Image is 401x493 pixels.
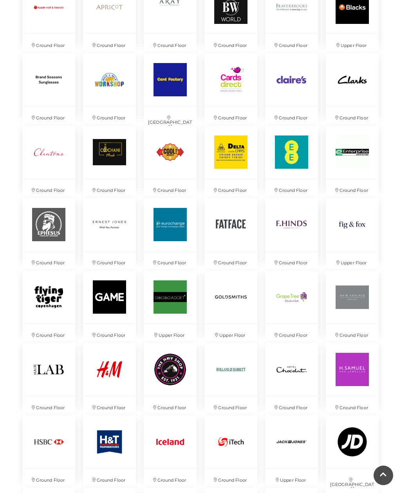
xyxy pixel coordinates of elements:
p: Ground Floor [22,396,75,415]
p: Ground Floor [265,251,318,271]
a: Ground Floor [79,194,140,267]
p: Ground Floor [204,179,257,198]
p: Ground Floor [144,34,197,53]
a: Ground Floor [79,339,140,412]
p: Ground Floor [204,251,257,271]
a: [GEOGRAPHIC_DATA] [322,412,383,484]
p: Ground Floor [326,396,379,415]
a: Ground Floor [79,412,140,484]
p: Ground Floor [22,107,75,126]
p: Upper Floor [204,324,257,343]
p: Ground Floor [83,396,136,415]
p: Ground Floor [265,179,318,198]
p: Ground Floor [144,469,197,488]
a: Ground Floor [261,49,322,122]
a: Ground Floor [140,412,200,484]
a: Ground Floor [18,339,79,412]
a: Ground Floor [140,339,200,412]
p: Ground Floor [204,34,257,53]
a: Ground Floor [79,49,140,122]
p: Ground Floor [204,396,257,415]
p: Ground Floor [83,107,136,126]
a: Ground Floor [18,49,79,122]
p: Ground Floor [204,107,257,126]
p: Ground Floor [22,251,75,271]
a: Ground Floor [200,339,261,412]
a: Upper Floor [261,412,322,484]
a: Ground Floor [200,122,261,194]
p: Ground Floor [326,179,379,198]
p: Upper Floor [265,469,318,488]
a: Ground Floor [79,267,140,339]
p: Ground Floor [83,34,136,53]
a: Ground Floor [140,194,200,267]
p: Upper Floor [326,34,379,53]
p: Ground Floor [144,179,197,198]
p: Upper Floor [144,324,197,343]
img: Hair Evolved at Festival Place, Basingstoke [326,271,379,323]
p: Ground Floor [326,324,379,343]
a: [GEOGRAPHIC_DATA] [140,49,200,122]
p: Ground Floor [83,179,136,198]
p: Ground Floor [22,34,75,53]
a: Ground Floor [261,267,322,339]
p: Ground Floor [22,469,75,488]
p: Ground Floor [265,34,318,53]
a: Ground Floor [200,194,261,267]
a: Ground Floor [322,49,383,122]
a: Upper Floor [200,267,261,339]
a: Ground Floor [322,122,383,194]
p: Ground Floor [265,396,318,415]
a: Ground Floor [261,339,322,412]
p: Ground Floor [326,107,379,126]
p: Upper Floor [326,251,379,271]
a: Ground Floor [200,412,261,484]
p: Ground Floor [22,179,75,198]
p: Ground Floor [83,469,136,488]
p: Ground Floor [265,324,318,343]
a: Ground Floor [18,122,79,194]
a: Ground Floor [79,122,140,194]
a: Ground Floor [261,194,322,267]
a: Ground Floor [140,122,200,194]
p: Ground Floor [144,396,197,415]
a: Ground Floor [18,412,79,484]
a: Upper Floor [322,194,383,267]
a: Ground Floor [261,122,322,194]
a: Hair Evolved at Festival Place, Basingstoke Ground Floor [322,267,383,339]
a: Ground Floor [18,267,79,339]
a: Ground Floor [18,194,79,267]
p: [GEOGRAPHIC_DATA] [144,107,197,134]
p: Ground Floor [144,251,197,271]
a: Ground Floor [200,49,261,122]
p: Ground Floor [83,324,136,343]
p: Ground Floor [83,251,136,271]
p: Ground Floor [204,469,257,488]
p: Ground Floor [22,324,75,343]
a: Upper Floor [140,267,200,339]
a: Ground Floor [322,339,383,412]
p: Ground Floor [265,107,318,126]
